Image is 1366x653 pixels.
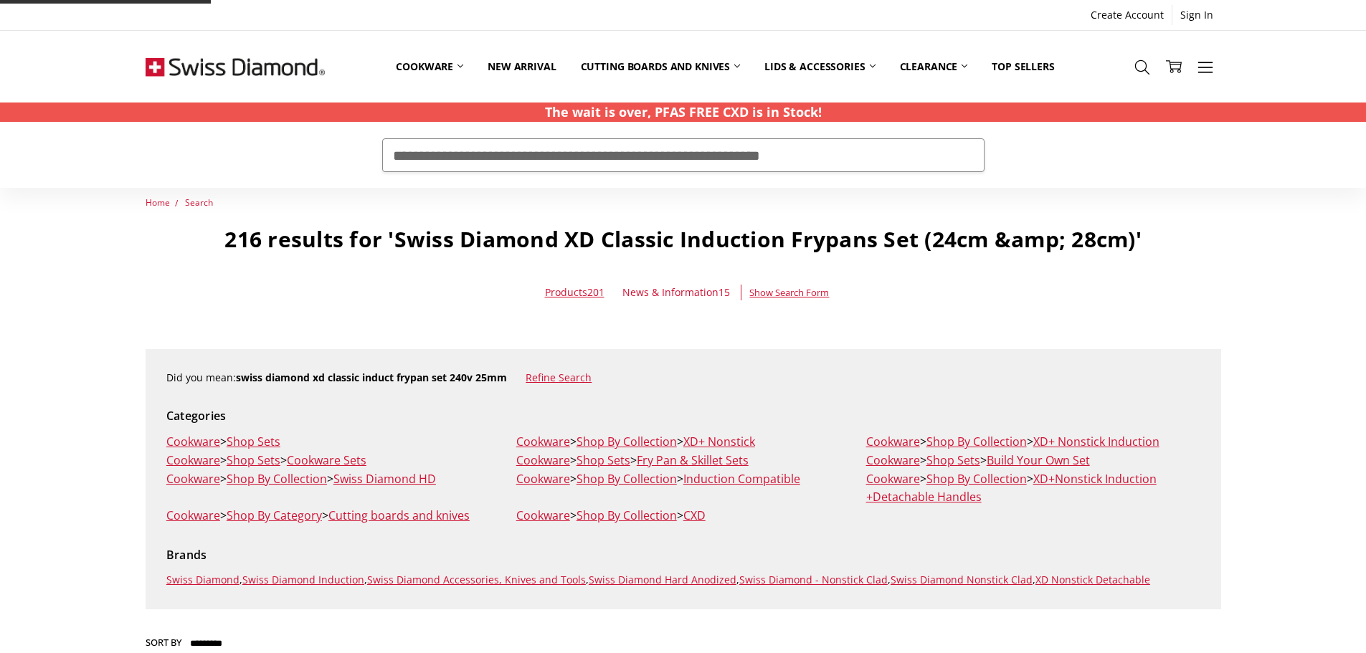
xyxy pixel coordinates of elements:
a: Cookware [516,434,570,449]
a: Shop Sets [227,434,280,449]
a: Shop By Collection [227,471,327,487]
a: Cookware [516,452,570,468]
a: Clearance [888,34,980,98]
li: > > [508,433,858,452]
a: Swiss Diamond Nonstick Clad [891,573,1033,586]
li: > > [508,507,858,525]
a: Shop By Collection [926,471,1027,487]
li: > > [858,470,1208,507]
a: Cookware [866,434,920,449]
a: Fry Pan & Skillet Sets [637,452,749,468]
div: Did you mean: [166,370,1200,386]
li: > > [158,470,508,489]
a: Shop By Collection [577,507,677,523]
img: Free Shipping On Every Order [146,31,325,103]
a: Cookware [166,471,220,487]
a: Products201 [545,285,604,299]
h5: Brands [166,546,1200,565]
span: 201 [587,285,604,299]
a: Cookware [866,452,920,468]
a: Swiss Diamond Accessories, Knives and Tools [367,573,586,586]
a: Top Sellers [980,34,1066,98]
li: > > [858,433,1208,452]
li: > > [508,470,858,489]
a: Create Account [1083,5,1172,25]
a: Shop Sets [227,452,280,468]
h5: Categories [166,407,1200,426]
a: Refine Search [526,371,592,384]
li: > [158,433,508,452]
a: Cookware Sets [287,452,366,468]
a: Lids & Accessories [752,34,887,98]
a: Induction Compatible [683,471,800,487]
a: XD+ Nonstick Induction [1033,434,1159,449]
a: Cutting boards and knives [328,507,470,523]
h1: 216 results for 'Swiss Diamond XD Classic Induction Frypans Set (24cm &amp; 28cm)' [146,226,1221,253]
a: News & Information15 [622,285,730,300]
a: Cookware [166,434,220,449]
a: Swiss Diamond Hard Anodized [589,573,736,586]
a: Show Search Form [749,285,829,300]
a: New arrival [475,34,568,98]
a: XD Nonstick Detachable [1035,573,1150,586]
a: Cutting boards and knives [569,34,753,98]
a: Swiss Diamond HD [333,471,436,487]
a: Cookware [516,471,570,487]
a: Cookware [516,507,570,523]
strong: swiss diamond xd classic induct frypan set 240v 25mm [236,371,507,384]
div: , , , , , , [166,546,1200,588]
a: Home [146,196,170,209]
li: > > [858,452,1208,470]
a: Build Your Own Set [987,452,1090,468]
span: 15 [718,285,730,299]
li: > > [508,452,858,470]
a: Cookware [866,471,920,487]
a: Cookware [166,507,220,523]
a: Swiss Diamond Induction [242,573,364,586]
a: XD+ Nonstick [683,434,755,449]
a: Swiss Diamond [166,573,239,586]
a: Shop By Collection [926,434,1027,449]
a: Swiss Diamond - Nonstick Clad [739,573,888,586]
a: Shop Sets [577,452,630,468]
a: Shop By Collection [577,471,677,487]
a: Shop By Collection [577,434,677,449]
a: Search [185,196,213,209]
a: Cookware [166,452,220,468]
a: Cookware [384,34,475,98]
a: Shop Sets [926,452,980,468]
a: Sign In [1172,5,1221,25]
p: The wait is over, PFAS FREE CXD is in Stock! [545,103,822,122]
a: Shop By Category [227,507,322,523]
li: > > [158,507,508,525]
li: > > [158,452,508,470]
a: CXD [683,507,706,523]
